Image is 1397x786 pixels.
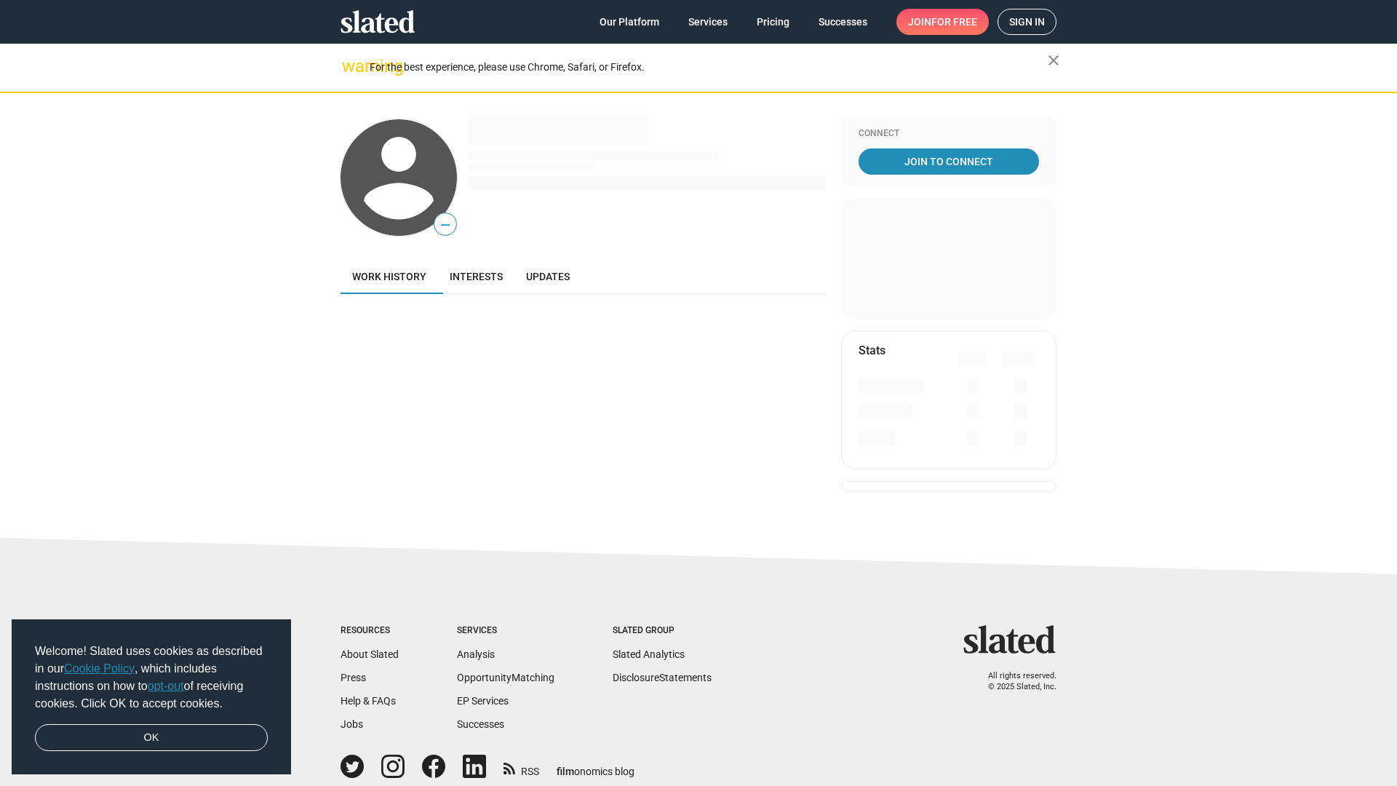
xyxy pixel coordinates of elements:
[438,259,514,294] a: Interests
[450,271,503,282] span: Interests
[613,672,712,683] a: DisclosureStatements
[457,695,509,707] a: EP Services
[613,648,685,660] a: Slated Analytics
[859,128,1039,140] div: Connect
[557,753,634,779] a: filmonomics blog
[341,648,399,660] a: About Slated
[859,148,1039,175] a: Join To Connect
[12,619,291,775] div: cookieconsent
[342,57,359,75] mat-icon: warning
[931,9,977,35] span: for free
[526,271,570,282] span: Updates
[688,9,728,35] span: Services
[757,9,789,35] span: Pricing
[998,9,1056,35] a: Sign in
[341,259,438,294] a: Work history
[457,648,495,660] a: Analysis
[973,671,1056,692] p: All rights reserved. © 2025 Slated, Inc.
[341,695,396,707] a: Help & FAQs
[64,662,135,675] a: Cookie Policy
[341,625,399,637] div: Resources
[341,672,366,683] a: Press
[896,9,989,35] a: Joinfor free
[807,9,879,35] a: Successes
[148,680,184,692] a: opt-out
[434,215,456,234] span: —
[861,148,1036,175] span: Join To Connect
[457,625,554,637] div: Services
[819,9,867,35] span: Successes
[588,9,671,35] a: Our Platform
[677,9,739,35] a: Services
[600,9,659,35] span: Our Platform
[745,9,801,35] a: Pricing
[341,718,363,730] a: Jobs
[457,718,504,730] a: Successes
[1045,52,1062,69] mat-icon: close
[557,766,574,777] span: film
[908,9,977,35] span: Join
[514,259,581,294] a: Updates
[370,57,1048,77] div: For the best experience, please use Chrome, Safari, or Firefox.
[457,672,554,683] a: OpportunityMatching
[613,625,712,637] div: Slated Group
[35,643,268,712] span: Welcome! Slated uses cookies as described in our , which includes instructions on how to of recei...
[504,756,539,779] a: RSS
[1009,9,1045,34] span: Sign in
[352,271,426,282] span: Work history
[35,724,268,752] a: dismiss cookie message
[859,343,885,358] mat-card-title: Stats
